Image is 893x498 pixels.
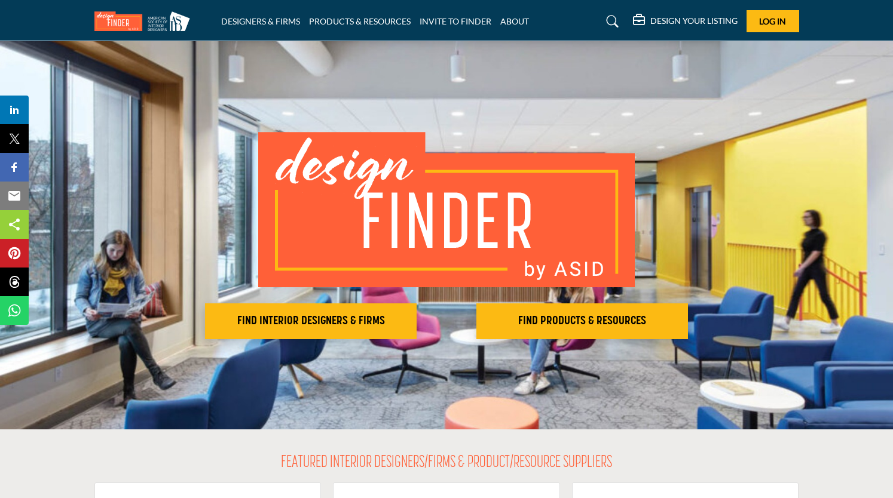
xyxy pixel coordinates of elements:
button: FIND INTERIOR DESIGNERS & FIRMS [205,303,417,339]
h5: DESIGN YOUR LISTING [650,16,738,26]
h2: FIND PRODUCTS & RESOURCES [480,314,684,328]
img: Site Logo [94,11,196,31]
a: PRODUCTS & RESOURCES [309,16,411,26]
div: DESIGN YOUR LISTING [633,14,738,29]
button: Log In [747,10,799,32]
a: ABOUT [500,16,529,26]
span: Log In [759,16,786,26]
a: Search [595,12,626,31]
button: FIND PRODUCTS & RESOURCES [476,303,688,339]
h2: FEATURED INTERIOR DESIGNERS/FIRMS & PRODUCT/RESOURCE SUPPLIERS [281,453,612,474]
img: image [258,132,635,287]
a: DESIGNERS & FIRMS [221,16,300,26]
h2: FIND INTERIOR DESIGNERS & FIRMS [209,314,413,328]
a: INVITE TO FINDER [420,16,491,26]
